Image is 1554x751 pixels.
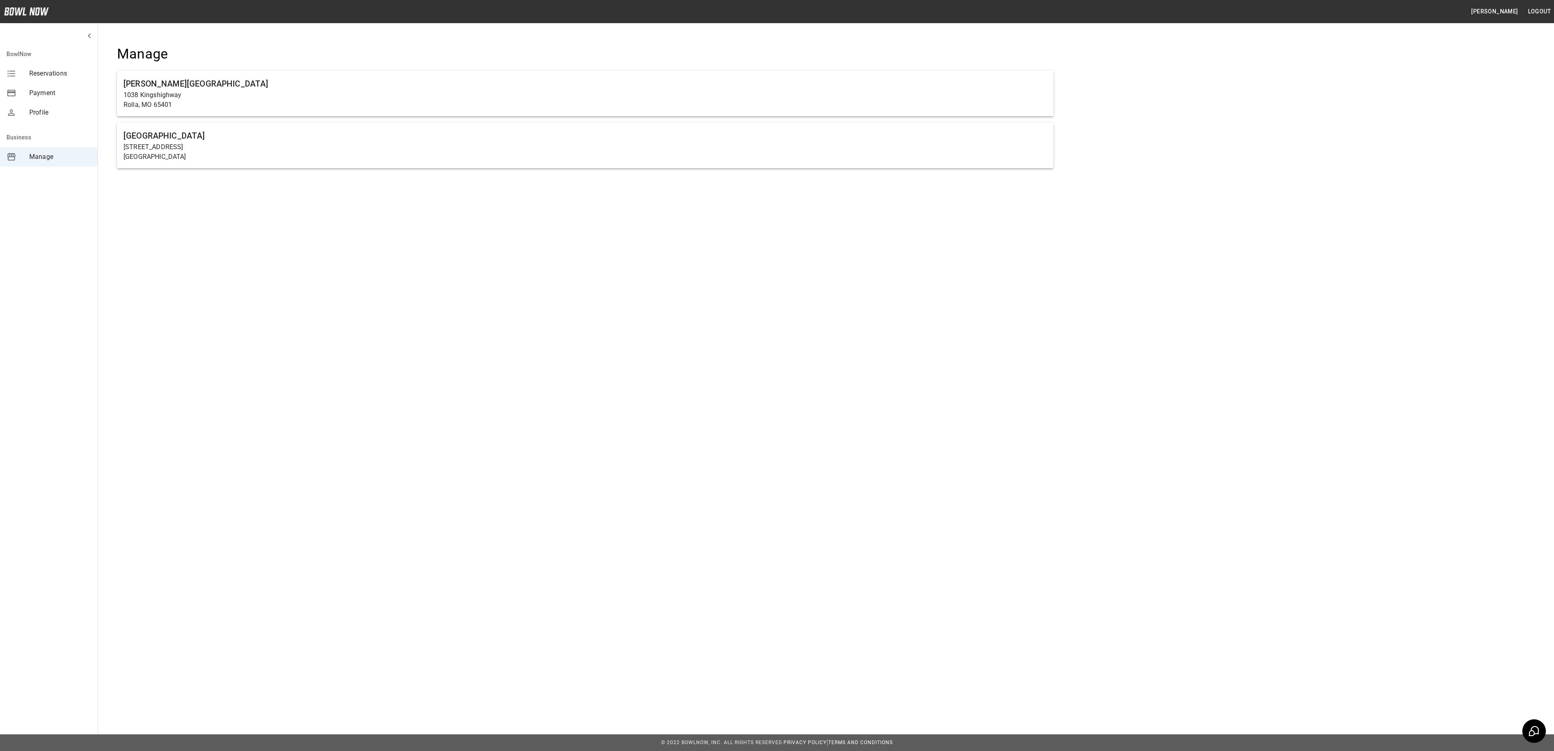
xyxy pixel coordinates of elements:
p: 1038 Kingshighway [124,90,1047,100]
span: Profile [29,108,91,117]
p: [GEOGRAPHIC_DATA] [124,152,1047,162]
img: logo [4,7,49,15]
h4: Manage [117,46,1053,63]
h6: [PERSON_NAME][GEOGRAPHIC_DATA] [124,77,1047,90]
span: Reservations [29,69,91,78]
p: [STREET_ADDRESS] [124,142,1047,152]
button: [PERSON_NAME] [1468,4,1521,19]
span: Payment [29,88,91,98]
a: Terms and Conditions [828,740,893,745]
a: Privacy Policy [784,740,827,745]
span: © 2022 BowlNow, Inc. All Rights Reserved. [661,740,784,745]
button: Logout [1525,4,1554,19]
h6: [GEOGRAPHIC_DATA] [124,129,1047,142]
span: Manage [29,152,91,162]
p: Rolla, MO 65401 [124,100,1047,110]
